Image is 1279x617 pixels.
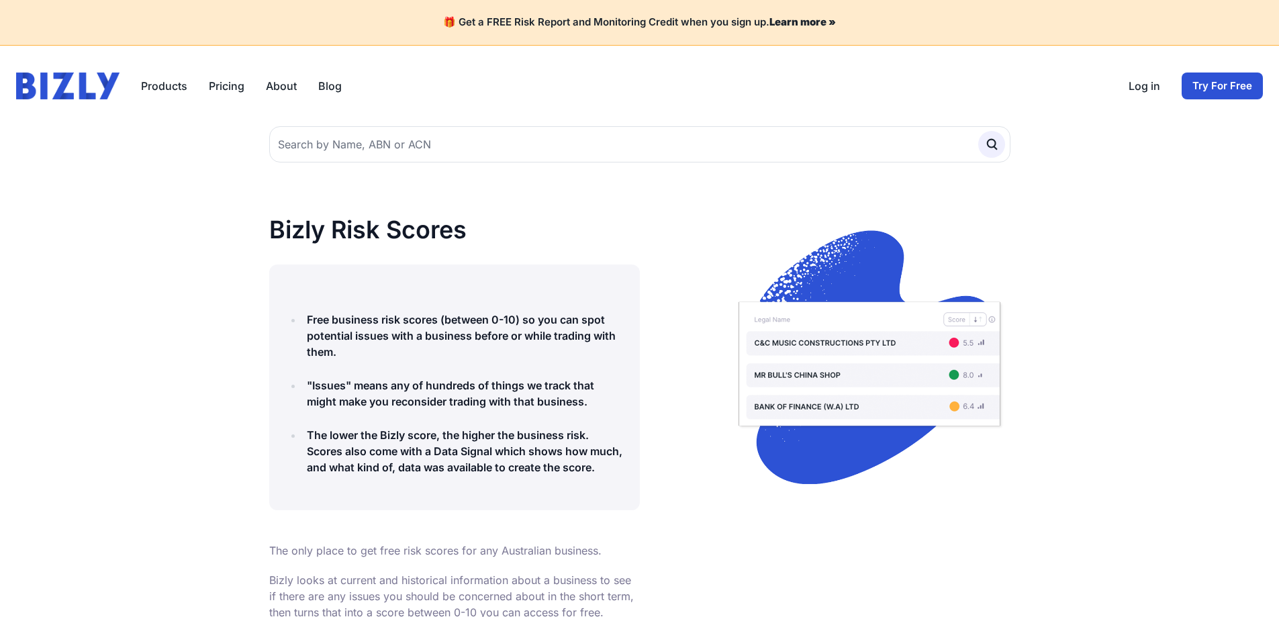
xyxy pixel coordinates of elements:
[318,78,342,94] a: Blog
[307,377,624,410] h4: "Issues" means any of hundreds of things we track that might make you reconsider trading with tha...
[16,16,1263,29] h4: 🎁 Get a FREE Risk Report and Monitoring Credit when you sign up.
[269,542,640,559] p: The only place to get free risk scores for any Australian business.
[1129,78,1160,94] a: Log in
[209,78,244,94] a: Pricing
[269,216,640,243] h1: Bizly Risk Scores
[307,312,624,360] h4: Free business risk scores (between 0-10) so you can spot potential issues with a business before ...
[266,78,297,94] a: About
[141,78,187,94] button: Products
[307,427,624,475] h4: The lower the Bizly score, the higher the business risk. Scores also come with a Data Signal whic...
[1182,73,1263,99] a: Try For Free
[769,15,836,28] a: Learn more »
[728,216,1010,498] img: scores
[269,126,1010,162] input: Search by Name, ABN or ACN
